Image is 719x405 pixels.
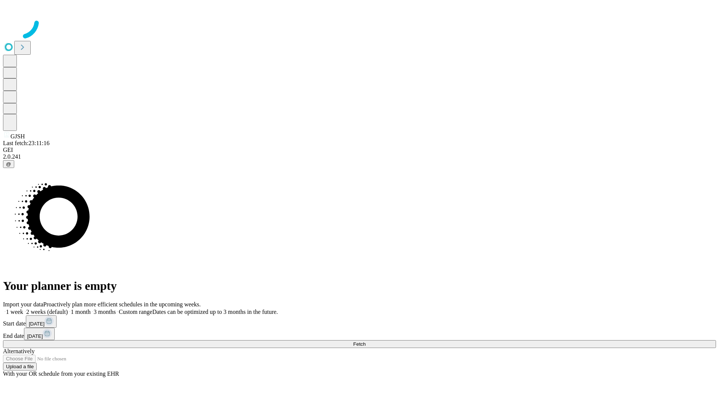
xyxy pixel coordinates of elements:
[26,309,68,315] span: 2 weeks (default)
[3,301,43,307] span: Import your data
[24,328,55,340] button: [DATE]
[3,279,716,293] h1: Your planner is empty
[3,370,119,377] span: With your OR schedule from your existing EHR
[94,309,116,315] span: 3 months
[3,315,716,328] div: Start date
[6,161,11,167] span: @
[6,309,23,315] span: 1 week
[10,133,25,139] span: GJSH
[3,140,49,146] span: Last fetch: 23:11:16
[3,328,716,340] div: End date
[152,309,278,315] span: Dates can be optimized up to 3 months in the future.
[3,348,34,354] span: Alternatively
[3,147,716,153] div: GEI
[3,153,716,160] div: 2.0.241
[71,309,91,315] span: 1 month
[353,341,365,347] span: Fetch
[3,340,716,348] button: Fetch
[43,301,201,307] span: Proactively plan more efficient schedules in the upcoming weeks.
[3,363,37,370] button: Upload a file
[3,160,14,168] button: @
[27,333,43,339] span: [DATE]
[119,309,152,315] span: Custom range
[26,315,57,328] button: [DATE]
[29,321,45,327] span: [DATE]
